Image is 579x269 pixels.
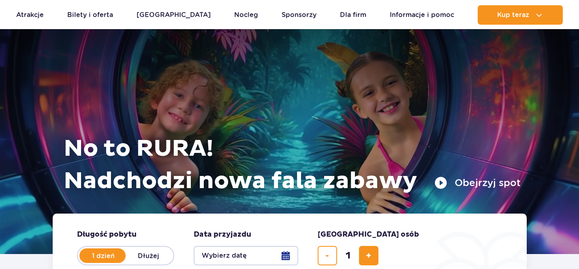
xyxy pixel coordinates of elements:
[80,247,126,264] label: 1 dzień
[318,230,419,239] span: [GEOGRAPHIC_DATA] osób
[434,176,521,189] button: Obejrzyj spot
[340,5,366,25] a: Dla firm
[126,247,172,264] label: Dłużej
[16,5,44,25] a: Atrakcje
[390,5,454,25] a: Informacje i pomoc
[194,246,298,265] button: Wybierz datę
[318,246,337,265] button: usuń bilet
[194,230,251,239] span: Data przyjazdu
[282,5,316,25] a: Sponsorzy
[234,5,258,25] a: Nocleg
[137,5,211,25] a: [GEOGRAPHIC_DATA]
[77,230,137,239] span: Długość pobytu
[64,133,521,197] h1: No to RURA! Nadchodzi nowa fala zabawy
[478,5,563,25] button: Kup teraz
[359,246,378,265] button: dodaj bilet
[338,246,358,265] input: liczba biletów
[497,11,529,19] span: Kup teraz
[67,5,113,25] a: Bilety i oferta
